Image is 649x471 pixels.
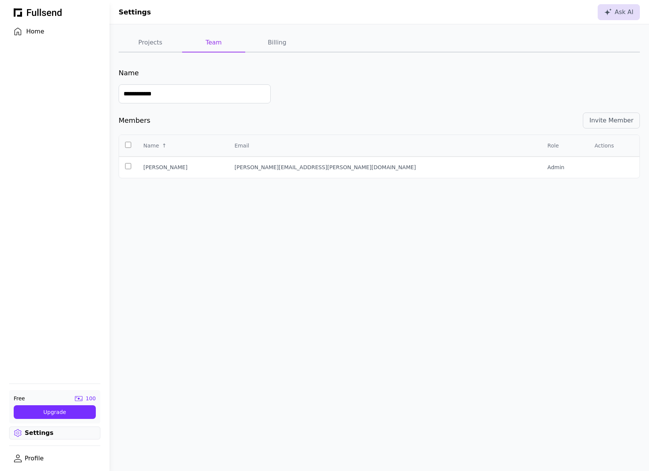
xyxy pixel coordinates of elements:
div: Free [14,395,25,402]
button: Team [182,33,246,52]
h1: Settings [119,7,151,17]
span: [PERSON_NAME][EMAIL_ADDRESS][PERSON_NAME][DOMAIN_NAME] [235,164,416,170]
div: ↑ [162,142,167,149]
button: Projects [119,33,182,52]
div: Name [143,142,159,149]
div: Home [26,27,95,36]
div: 100 [86,395,96,402]
span: [PERSON_NAME] [143,164,187,170]
div: Actions [595,142,614,149]
button: Billing [245,33,309,52]
div: Ask AI [604,8,633,17]
button: Invite Member [583,113,640,128]
button: Ask AI [598,4,640,20]
div: Upgrade [20,408,90,416]
div: Name [119,68,139,78]
span: Admin [547,164,565,170]
a: Profile [9,452,100,465]
a: Settings [9,427,100,439]
div: Email [235,142,249,149]
a: Home [9,25,100,38]
button: Upgrade [14,405,96,419]
div: Members [119,115,150,126]
div: Invite Member [589,116,633,125]
div: Role [547,142,559,149]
